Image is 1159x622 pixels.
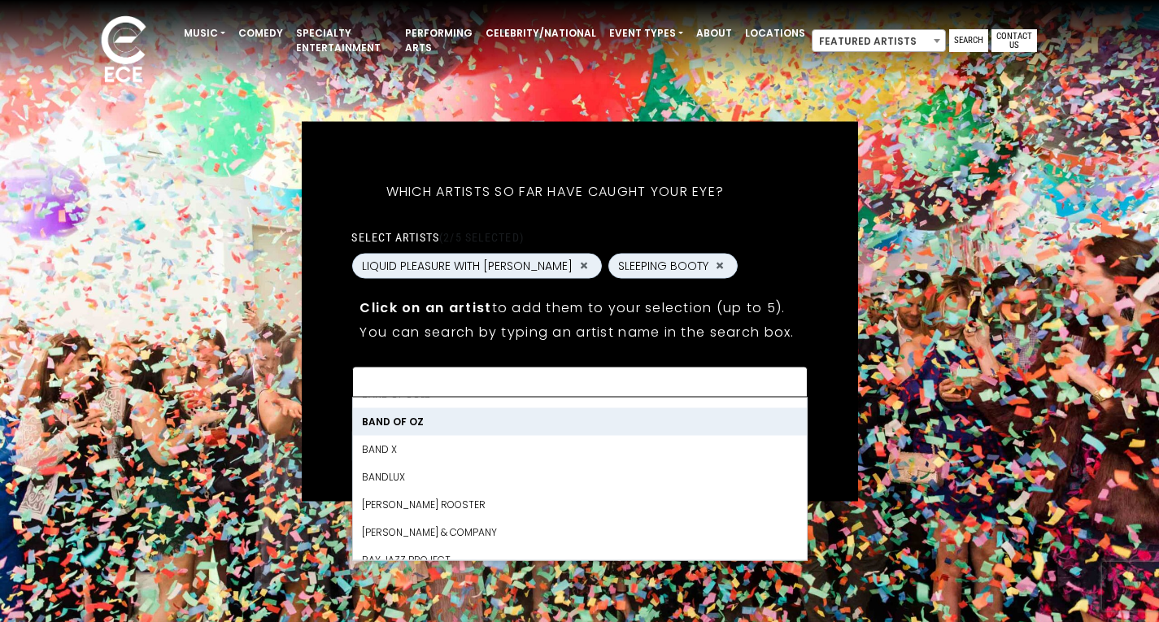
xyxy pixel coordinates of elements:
[83,11,164,90] img: ece_new_logo_whitev2-1.png
[177,20,232,47] a: Music
[359,297,799,317] p: to add them to your selection (up to 5).
[290,20,399,62] a: Specialty Entertainment
[352,463,806,490] li: BanDlux
[812,29,946,52] span: Featured Artists
[439,230,524,243] span: (2/5 selected)
[739,20,812,47] a: Locations
[352,518,806,546] li: [PERSON_NAME] & Company
[351,162,758,220] h5: Which artists so far have caught your eye?
[352,490,806,518] li: [PERSON_NAME] Rooster
[399,20,479,62] a: Performing Arts
[352,435,806,463] li: Band X
[359,298,491,316] strong: Click on an artist
[713,259,726,273] button: Remove SLEEPING BOOTY
[813,30,945,53] span: Featured Artists
[351,229,523,244] label: Select artists
[479,20,603,47] a: Celebrity/National
[603,20,690,47] a: Event Types
[362,257,573,274] span: LIQUID PLEASURE WITH [PERSON_NAME]
[991,29,1037,52] a: Contact Us
[232,20,290,47] a: Comedy
[362,376,796,391] textarea: Search
[618,257,708,274] span: SLEEPING BOOTY
[949,29,988,52] a: Search
[352,407,806,435] li: Band of Oz
[577,259,590,273] button: Remove LIQUID PLEASURE WITH KENNY MANN
[352,546,806,573] li: Bay Jazz Project
[690,20,739,47] a: About
[359,321,799,341] p: You can search by typing an artist name in the search box.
